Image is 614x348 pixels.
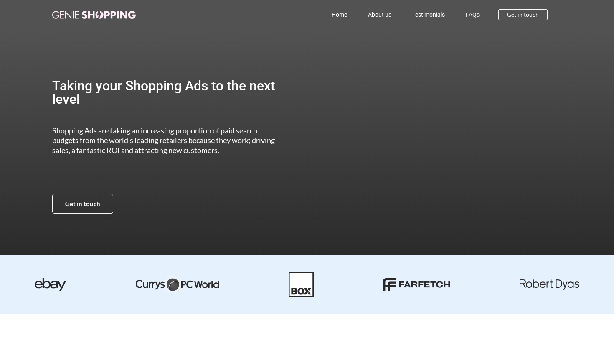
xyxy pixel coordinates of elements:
[289,272,314,297] img: Box-01
[52,79,283,106] h2: Taking your Shopping Ads to the next level
[52,194,113,214] a: Get in touch
[173,5,490,24] nav: Menu
[358,5,402,24] a: About us
[65,201,100,207] span: Get in touch
[402,5,455,24] a: Testimonials
[383,278,450,291] img: farfetch-01
[498,9,548,20] a: Get in touch
[52,11,136,19] img: genie-shopping-logo
[35,278,66,291] img: ebay-dark
[455,5,490,24] a: FAQs
[321,5,358,24] a: Home
[507,12,539,18] span: Get in touch
[520,279,579,290] img: robert dyas
[52,126,275,155] span: Shopping Ads are taking an increasing proportion of paid search budgets from the world’s leading ...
